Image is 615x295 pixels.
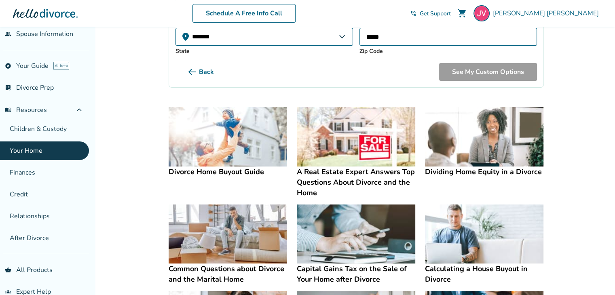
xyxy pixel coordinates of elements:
[359,28,537,46] input: Zip Code
[297,204,415,285] a: Capital Gains Tax on the Sale of Your Home after DivorceCapital Gains Tax on the Sale of Your Hom...
[425,107,543,166] img: Dividing Home Equity in a Divorce
[175,63,227,81] button: Back
[169,204,287,285] a: Common Questions about Divorce and the Marital HomeCommon Questions about Divorce and the Marital...
[169,107,287,177] a: Divorce Home Buyout GuideDivorce Home Buyout Guide
[169,204,287,264] img: Common Questions about Divorce and the Marital Home
[425,263,543,284] h4: Calculating a House Buyout in Divorce
[473,5,490,21] img: JV Varon
[5,289,11,295] span: groups
[410,10,416,17] span: phone_in_talk
[359,28,537,57] label: Zip Code
[192,4,296,23] a: Schedule A Free Info Call
[297,166,415,198] h4: A Real Estate Expert Answers Top Questions About Divorce and the Home
[297,107,415,166] img: A Real Estate Expert Answers Top Questions About Divorce and the Home
[575,256,615,295] iframe: Chat Widget
[175,28,353,57] label: State
[175,28,353,46] select: State
[425,107,543,177] a: Dividing Home Equity in a DivorceDividing Home Equity in a Divorce
[5,84,11,91] span: list_alt_check
[5,105,47,114] span: Resources
[420,10,451,17] span: Get Support
[169,263,287,284] h4: Common Questions about Divorce and the Marital Home
[169,107,287,166] img: Divorce Home Buyout Guide
[493,9,602,18] span: [PERSON_NAME] [PERSON_NAME]
[425,204,543,264] img: Calculating a House Buyout in Divorce
[5,107,11,113] span: menu_book
[410,10,451,17] a: phone_in_talkGet Support
[439,63,537,81] button: See My Custom Options
[425,166,543,177] h4: Dividing Home Equity in a Divorce
[5,63,11,69] span: explore
[53,62,69,70] span: AI beta
[457,8,467,18] span: shopping_cart
[169,166,287,177] h4: Divorce Home Buyout Guide
[5,31,11,37] span: people
[297,204,415,264] img: Capital Gains Tax on the Sale of Your Home after Divorce
[297,107,415,198] a: A Real Estate Expert Answers Top Questions About Divorce and the HomeA Real Estate Expert Answers...
[5,267,11,273] span: shopping_basket
[74,105,84,115] span: expand_less
[297,263,415,284] h4: Capital Gains Tax on the Sale of Your Home after Divorce
[425,204,543,285] a: Calculating a House Buyout in DivorceCalculating a House Buyout in Divorce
